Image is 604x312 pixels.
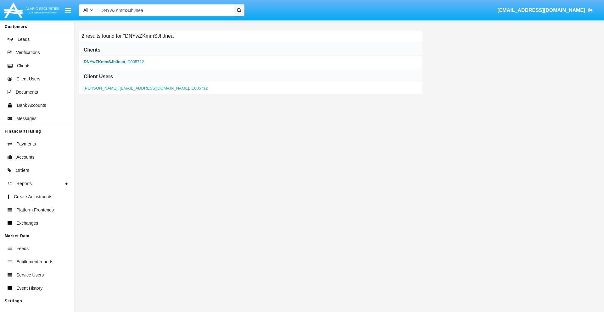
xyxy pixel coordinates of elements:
[16,272,44,278] span: Service Users
[497,8,585,13] span: [EMAIL_ADDRESS][DOMAIN_NAME]
[83,8,88,13] span: All
[127,59,144,64] span: C005712
[84,59,125,64] b: DNYwZKmmSJhJnea
[84,86,208,90] a: ,
[17,102,46,109] span: Bank Accounts
[16,49,40,56] span: Verifications
[16,207,54,213] span: Platform Frontends
[84,47,100,53] h6: Clients
[84,73,113,80] h6: Client Users
[16,245,29,252] span: Feeds
[120,86,190,90] span: [EMAIL_ADDRESS][DOMAIN_NAME],
[16,220,38,227] span: Exchanges
[14,194,52,200] span: Create Adjustments
[16,259,53,265] span: Entitlement reports
[79,7,98,14] a: All
[16,167,29,174] span: Orders
[16,89,38,96] span: Documents
[16,76,40,82] span: Client Users
[79,30,178,41] h6: 2 results found for "DNYwZKmmSJhJnea"
[495,2,596,19] a: [EMAIL_ADDRESS][DOMAIN_NAME]
[16,180,32,187] span: Reports
[18,36,30,43] span: Leads
[16,154,35,161] span: Accounts
[84,86,117,90] span: [PERSON_NAME]
[84,59,144,64] a: ,
[192,86,208,90] span: E005712
[17,63,31,69] span: Clients
[16,115,36,122] span: Messages
[3,1,60,19] img: Logo image
[16,285,42,292] span: Event History
[98,4,232,16] input: Search
[16,141,36,147] span: Payments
